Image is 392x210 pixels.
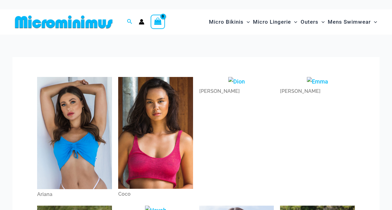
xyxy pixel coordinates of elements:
span: Mens Swimwear [328,14,371,30]
a: Emma[PERSON_NAME] [280,77,355,97]
a: Dion[PERSON_NAME] [199,77,274,97]
a: ArianaAriana [37,77,112,200]
a: Micro BikinisMenu ToggleMenu Toggle [207,12,251,31]
a: Account icon link [139,19,144,25]
img: Ariana [37,77,112,189]
a: Micro LingerieMenu ToggleMenu Toggle [251,12,299,31]
div: Ariana [37,189,112,200]
span: Micro Bikinis [209,14,244,30]
img: Coco [118,77,193,189]
span: Menu Toggle [244,14,250,30]
span: Menu Toggle [318,14,325,30]
img: Emma [307,77,328,86]
span: Micro Lingerie [253,14,291,30]
div: [PERSON_NAME] [280,86,355,97]
a: View Shopping Cart, empty [151,15,165,29]
a: OutersMenu ToggleMenu Toggle [299,12,326,31]
a: CocoCoco [118,77,193,199]
img: Dion [228,77,245,86]
a: Search icon link [127,18,133,26]
img: MM SHOP LOGO FLAT [12,15,115,29]
span: Outers [301,14,318,30]
span: Menu Toggle [291,14,297,30]
div: [PERSON_NAME] [199,86,274,97]
span: Menu Toggle [371,14,377,30]
a: Mens SwimwearMenu ToggleMenu Toggle [326,12,379,31]
nav: Site Navigation [206,12,380,32]
div: Coco [118,189,193,199]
